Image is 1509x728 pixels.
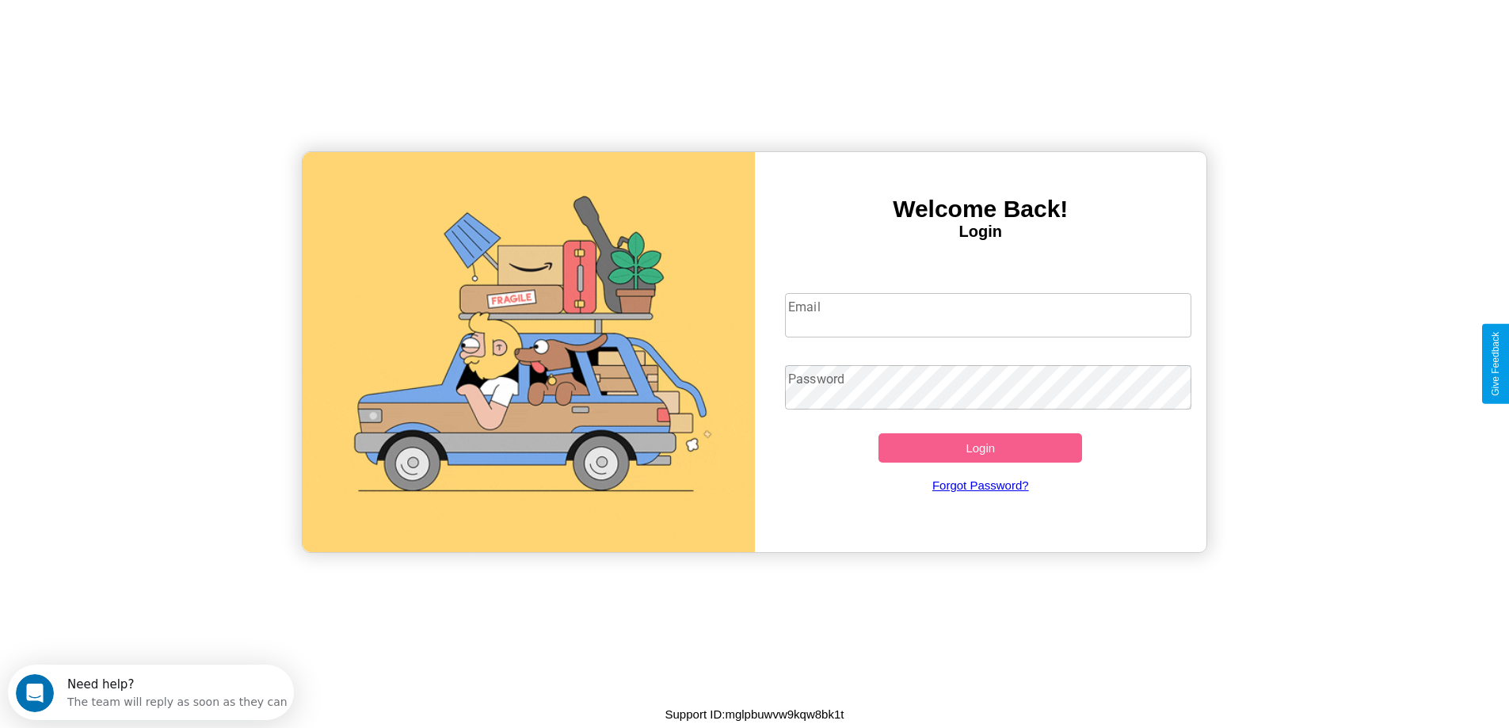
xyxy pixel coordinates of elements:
[665,703,844,725] p: Support ID: mglpbuwvw9kqw8bk1t
[755,196,1207,223] h3: Welcome Back!
[16,674,54,712] iframe: Intercom live chat
[878,433,1082,463] button: Login
[59,13,280,26] div: Need help?
[8,665,294,720] iframe: Intercom live chat discovery launcher
[303,152,755,552] img: gif
[6,6,295,50] div: Open Intercom Messenger
[755,223,1207,241] h4: Login
[777,463,1183,508] a: Forgot Password?
[1490,332,1501,396] div: Give Feedback
[59,26,280,43] div: The team will reply as soon as they can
